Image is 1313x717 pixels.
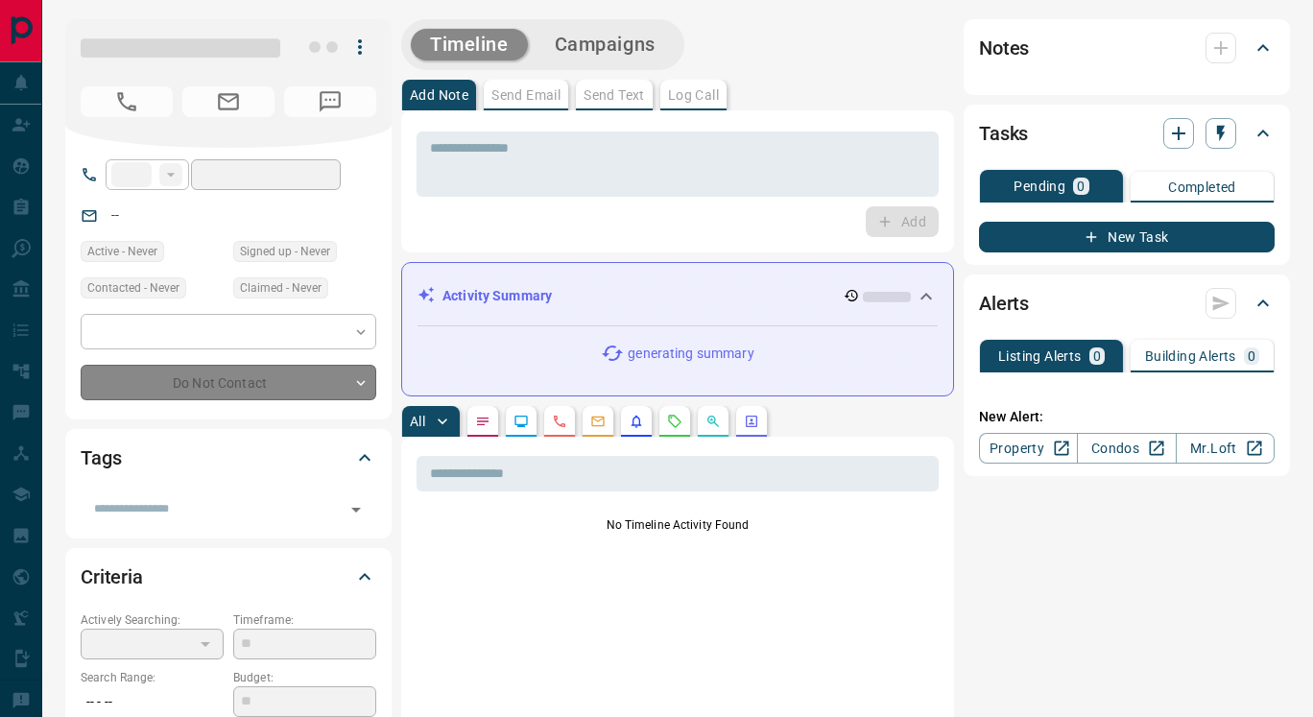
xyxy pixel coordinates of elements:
button: New Task [979,222,1275,252]
span: Active - Never [87,242,157,261]
p: Listing Alerts [998,349,1082,363]
div: Do Not Contact [81,365,376,400]
h2: Criteria [81,562,143,592]
span: No Number [81,86,173,117]
a: Property [979,433,1078,464]
p: Pending [1014,179,1065,193]
div: Tags [81,435,376,481]
p: All [410,415,425,428]
h2: Notes [979,33,1029,63]
p: generating summary [628,344,753,364]
a: Condos [1077,433,1176,464]
div: Criteria [81,554,376,600]
svg: Lead Browsing Activity [513,414,529,429]
span: Signed up - Never [240,242,330,261]
p: Completed [1168,180,1236,194]
p: 0 [1248,349,1255,363]
div: Tasks [979,110,1275,156]
button: Campaigns [536,29,675,60]
svg: Listing Alerts [629,414,644,429]
p: Add Note [410,88,468,102]
p: Budget: [233,669,376,686]
svg: Opportunities [705,414,721,429]
h2: Tasks [979,118,1028,149]
div: Alerts [979,280,1275,326]
div: Activity Summary [418,278,938,314]
a: -- [111,207,119,223]
p: Search Range: [81,669,224,686]
svg: Requests [667,414,682,429]
p: Building Alerts [1145,349,1236,363]
a: Mr.Loft [1176,433,1275,464]
span: No Email [182,86,275,117]
svg: Emails [590,414,606,429]
h2: Alerts [979,288,1029,319]
p: 0 [1077,179,1085,193]
button: Timeline [411,29,528,60]
span: Contacted - Never [87,278,179,298]
svg: Calls [552,414,567,429]
button: Open [343,496,370,523]
p: 0 [1093,349,1101,363]
svg: Notes [475,414,490,429]
span: Claimed - Never [240,278,322,298]
span: No Number [284,86,376,117]
p: Actively Searching: [81,611,224,629]
div: Notes [979,25,1275,71]
svg: Agent Actions [744,414,759,429]
p: Timeframe: [233,611,376,629]
p: Activity Summary [442,286,552,306]
p: New Alert: [979,407,1275,427]
h2: Tags [81,442,121,473]
p: No Timeline Activity Found [417,516,939,534]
